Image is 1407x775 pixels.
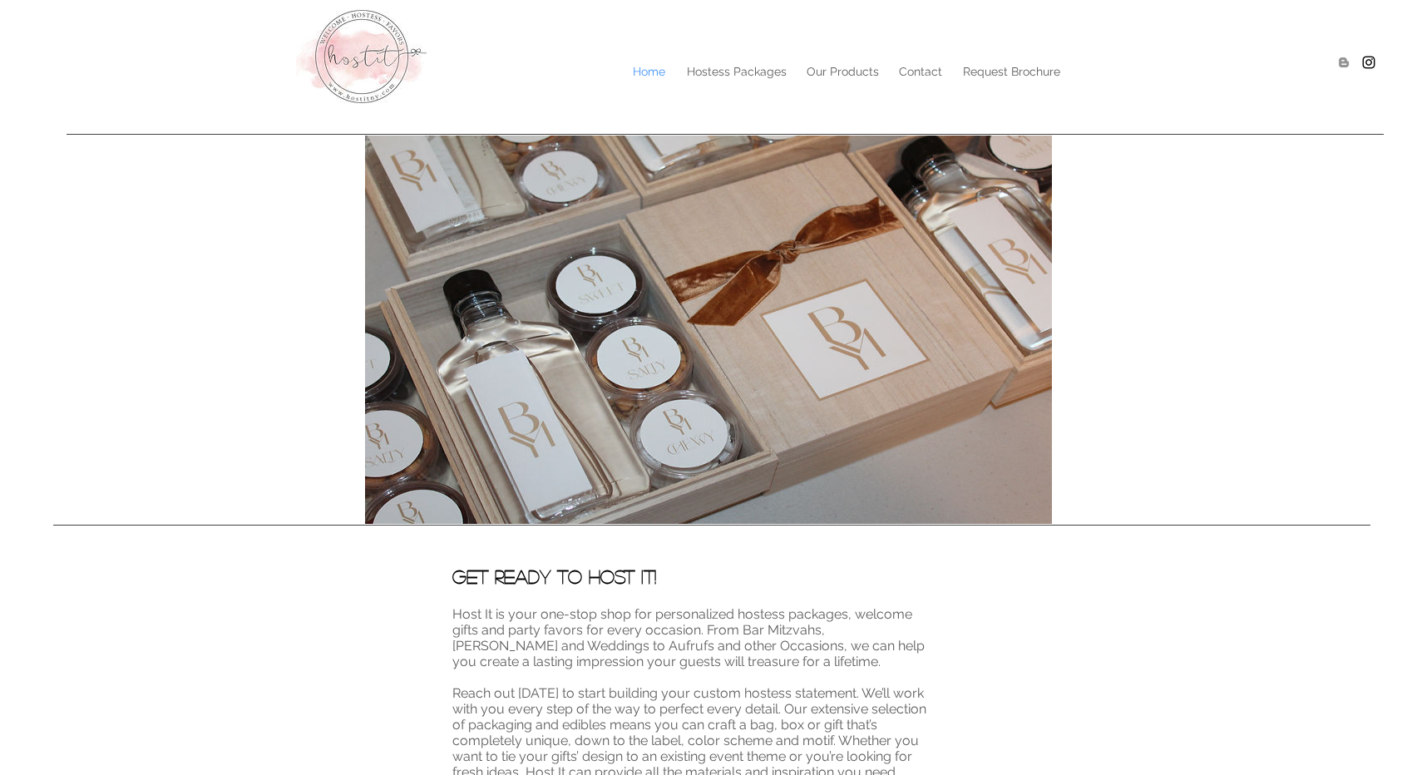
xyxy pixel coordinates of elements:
[625,59,674,84] p: Home
[679,59,795,84] p: Hostess Packages
[676,59,796,84] a: Hostess Packages
[888,59,952,84] a: Contact
[891,59,950,84] p: Contact
[1335,54,1352,71] img: Blogger
[796,59,888,84] a: Our Products
[452,567,656,585] span: Get Ready to Host It!
[798,59,887,84] p: Our Products
[952,59,1071,84] a: Request Brochure
[372,59,1071,84] nav: Site
[1360,54,1377,71] img: Hostitny
[955,59,1069,84] p: Request Brochure
[452,606,925,669] span: Host It is your one-stop shop for personalized hostess packages, welcome gifts and party favors f...
[621,59,676,84] a: Home
[365,136,1052,524] img: IMG_3857.JPG
[1335,54,1377,71] ul: Social Bar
